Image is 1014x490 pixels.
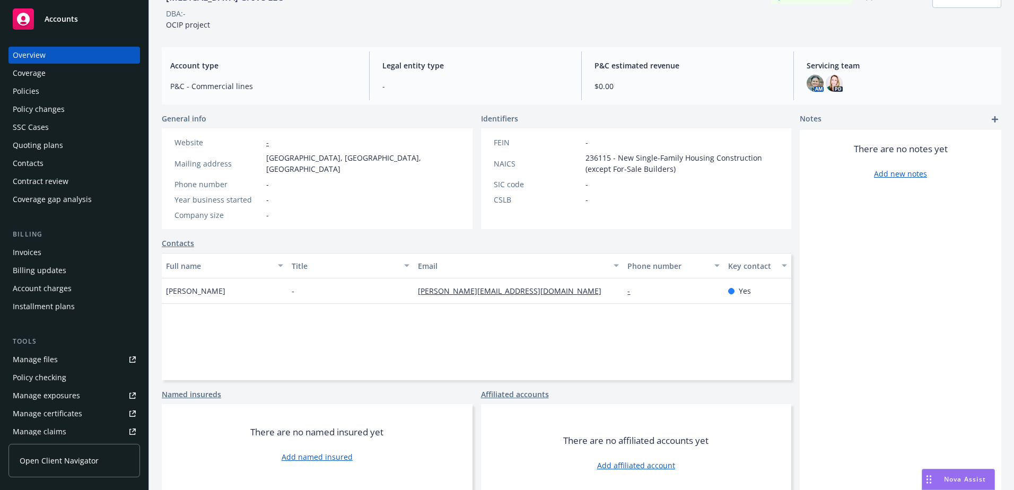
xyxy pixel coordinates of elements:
span: - [266,209,269,221]
button: Key contact [724,253,791,278]
div: Company size [174,209,262,221]
div: Account charges [13,280,72,297]
a: Contacts [162,238,194,249]
div: Policy checking [13,369,66,386]
span: - [585,179,588,190]
a: Manage exposures [8,387,140,404]
a: - [627,286,639,296]
a: Installment plans [8,298,140,315]
div: Manage certificates [13,405,82,422]
a: Contacts [8,155,140,172]
a: Policy changes [8,101,140,118]
span: 236115 - New Single-Family Housing Construction (except For-Sale Builders) [585,152,779,174]
span: There are no named insured yet [250,426,383,439]
div: Year business started [174,194,262,205]
span: P&C - Commercial lines [170,81,356,92]
a: Overview [8,47,140,64]
span: - [266,194,269,205]
a: Policy checking [8,369,140,386]
span: Nova Assist [944,475,986,484]
a: Accounts [8,4,140,34]
div: SSC Cases [13,119,49,136]
a: Account charges [8,280,140,297]
div: Invoices [13,244,41,261]
div: Tools [8,336,140,347]
div: Email [418,260,608,272]
a: Billing updates [8,262,140,279]
span: Open Client Navigator [20,455,99,466]
div: Mailing address [174,158,262,169]
span: - [292,285,294,296]
span: Identifiers [481,113,518,124]
span: Legal entity type [382,60,569,71]
div: Billing [8,229,140,240]
div: Phone number [174,179,262,190]
a: [PERSON_NAME][EMAIL_ADDRESS][DOMAIN_NAME] [418,286,610,296]
span: OCIP project [166,20,210,30]
button: Title [287,253,413,278]
div: Manage claims [13,423,66,440]
span: - [585,194,588,205]
div: Phone number [627,260,708,272]
span: Yes [739,285,751,296]
span: There are no affiliated accounts yet [563,434,709,447]
div: CSLB [494,194,581,205]
a: Manage certificates [8,405,140,422]
a: Coverage [8,65,140,82]
a: SSC Cases [8,119,140,136]
div: Quoting plans [13,137,63,154]
div: Coverage gap analysis [13,191,92,208]
a: add [989,113,1001,126]
div: Manage files [13,351,58,368]
div: Contract review [13,173,68,190]
img: photo [826,75,843,92]
div: Policy changes [13,101,65,118]
a: Contract review [8,173,140,190]
span: General info [162,113,206,124]
span: Accounts [45,15,78,23]
a: Invoices [8,244,140,261]
div: Full name [166,260,272,272]
span: - [382,81,569,92]
div: SIC code [494,179,581,190]
a: - [266,137,269,147]
button: Phone number [623,253,724,278]
a: Add affiliated account [597,460,675,471]
a: Policies [8,83,140,100]
a: Coverage gap analysis [8,191,140,208]
a: Add named insured [282,451,353,462]
span: There are no notes yet [854,143,948,155]
span: P&C estimated revenue [595,60,781,71]
span: - [585,137,588,148]
div: Overview [13,47,46,64]
div: Website [174,137,262,148]
div: Coverage [13,65,46,82]
div: Contacts [13,155,43,172]
div: Drag to move [922,469,936,489]
a: Add new notes [874,168,927,179]
span: $0.00 [595,81,781,92]
div: Policies [13,83,39,100]
a: Manage files [8,351,140,368]
a: Named insureds [162,389,221,400]
div: NAICS [494,158,581,169]
div: Billing updates [13,262,66,279]
a: Manage claims [8,423,140,440]
a: Quoting plans [8,137,140,154]
span: - [266,179,269,190]
div: Key contact [728,260,775,272]
div: DBA: - [166,8,186,19]
span: Account type [170,60,356,71]
img: photo [807,75,824,92]
button: Email [414,253,624,278]
button: Full name [162,253,287,278]
div: Title [292,260,397,272]
span: [PERSON_NAME] [166,285,225,296]
span: Servicing team [807,60,993,71]
span: [GEOGRAPHIC_DATA], [GEOGRAPHIC_DATA], [GEOGRAPHIC_DATA] [266,152,460,174]
a: Affiliated accounts [481,389,549,400]
button: Nova Assist [922,469,995,490]
div: Manage exposures [13,387,80,404]
div: Installment plans [13,298,75,315]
